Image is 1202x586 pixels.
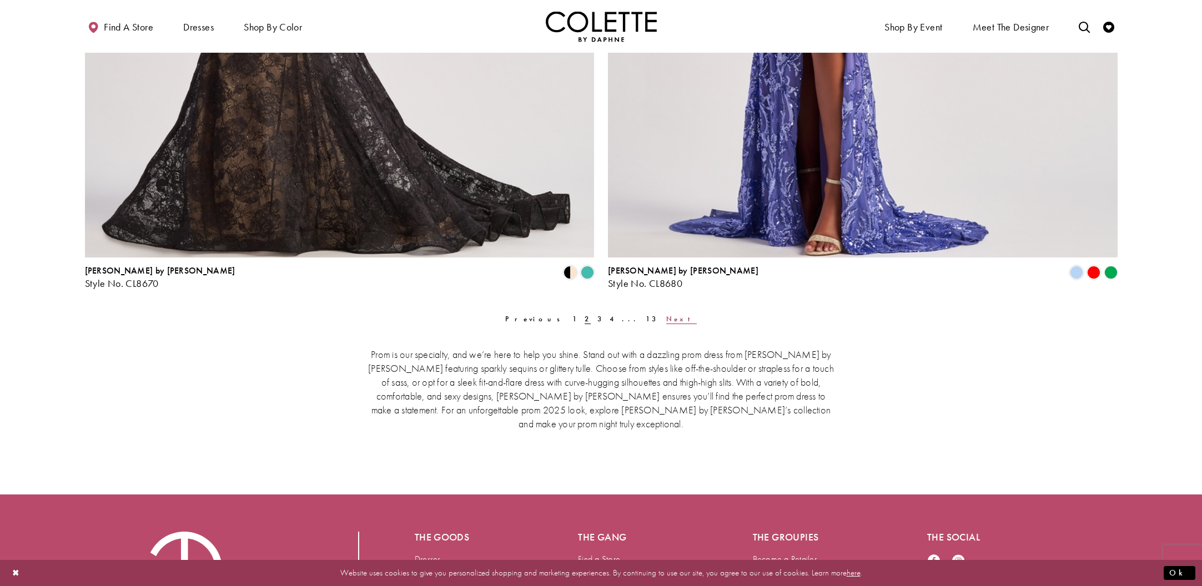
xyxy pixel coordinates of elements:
span: Style No. CL8680 [608,277,682,290]
span: Dresses [180,11,217,42]
span: Dresses [183,22,214,33]
a: Next Page [663,311,700,327]
h5: The social [927,532,1057,543]
a: Check Wishlist [1100,11,1117,42]
a: 4 [606,311,618,327]
p: Prom is our specialty, and we’re here to help you shine. Stand out with a dazzling prom dress fro... [365,347,837,431]
span: 1 [572,314,578,324]
a: Visit Home Page [546,11,657,42]
a: here [847,567,861,578]
a: Visit our Facebook - Opens in new tab [927,554,941,569]
span: ... [622,314,639,324]
a: Prev Page [502,311,569,327]
a: Meet the designer [970,11,1052,42]
h5: The goods [415,532,534,543]
a: Visit our Instagram - Opens in new tab [952,554,965,569]
i: Black/Nude [564,266,577,279]
span: Next [666,314,697,324]
span: Current page [581,311,594,327]
span: 4 [610,314,615,324]
a: 13 [642,311,661,327]
span: Previous [505,314,566,324]
span: Meet the designer [973,22,1049,33]
i: Red [1087,266,1100,279]
a: Toggle search [1076,11,1093,42]
a: ... [618,311,642,327]
span: Shop By Event [884,22,942,33]
span: 2 [585,314,590,324]
div: Colette by Daphne Style No. CL8680 [608,266,758,289]
span: [PERSON_NAME] by [PERSON_NAME] [85,265,235,276]
span: Shop by color [241,11,305,42]
span: 13 [646,314,657,324]
span: Shop by color [244,22,302,33]
a: Find a Store [578,553,620,565]
div: Colette by Daphne Style No. CL8670 [85,266,235,289]
a: Find a store [85,11,156,42]
i: Emerald [1104,266,1118,279]
span: Shop By Event [882,11,945,42]
p: Website uses cookies to give you personalized shopping and marketing experiences. By continuing t... [80,565,1122,580]
span: [PERSON_NAME] by [PERSON_NAME] [608,265,758,276]
h5: The groupies [753,532,883,543]
button: Submit Dialog [1164,566,1195,580]
i: Periwinkle [1070,266,1083,279]
a: 1 [569,311,581,327]
img: Colette by Daphne [546,11,657,42]
span: Style No. CL8670 [85,277,159,290]
a: 3 [594,311,606,327]
a: Dresses [415,553,441,565]
i: Turquoise [581,266,594,279]
button: Close Dialog [7,563,26,583]
span: Find a store [104,22,153,33]
h5: The gang [578,532,708,543]
a: Become a Retailer [753,553,817,565]
span: 3 [597,314,603,324]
